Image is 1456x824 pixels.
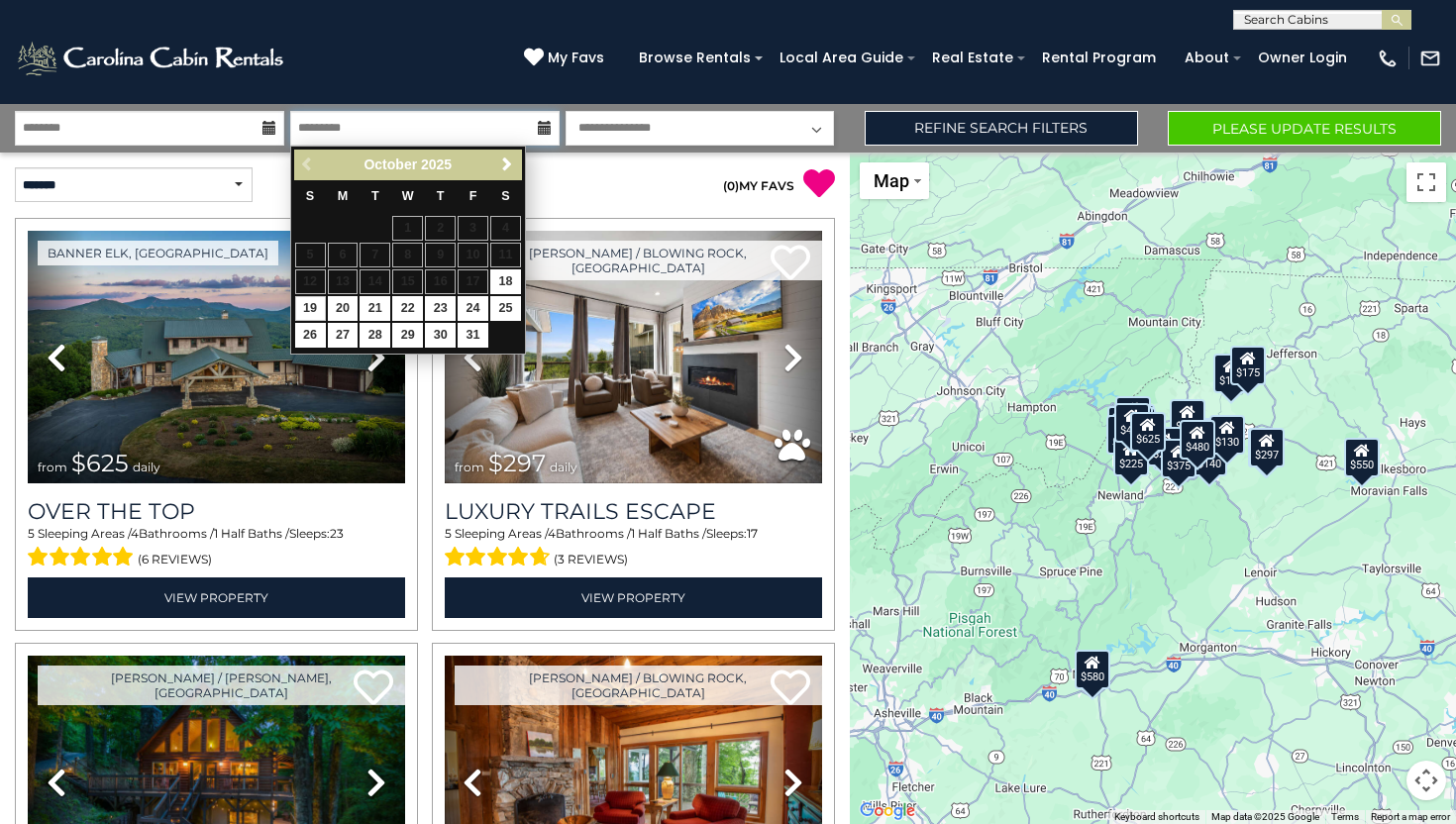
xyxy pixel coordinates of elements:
[524,48,609,69] a: My Favs
[360,296,390,321] a: 21
[38,666,405,705] a: [PERSON_NAME] / [PERSON_NAME], [GEOGRAPHIC_DATA]
[445,231,822,483] img: thumbnail_168695581.jpeg
[1331,811,1359,822] a: Terms (opens in new tab)
[1419,48,1441,69] img: mail-regular-white.png
[295,323,326,348] a: 26
[770,43,913,73] a: Local Area Guide
[1113,437,1149,476] div: $225
[455,666,822,705] a: [PERSON_NAME] / Blowing Rock, [GEOGRAPHIC_DATA]
[28,577,405,618] a: View Property
[874,170,909,191] span: Map
[1209,415,1245,455] div: $130
[548,526,556,541] span: 4
[1344,438,1380,477] div: $550
[364,156,417,172] span: October
[747,526,758,541] span: 17
[1179,420,1214,460] div: $480
[437,189,445,203] span: Thursday
[458,323,488,348] a: 31
[1032,43,1166,73] a: Rental Program
[392,323,423,348] a: 29
[15,39,289,78] img: White-1-2.png
[1377,48,1399,69] img: phone-regular-white.png
[499,156,515,172] span: Next
[631,526,706,541] span: 1 Half Baths /
[133,460,160,474] span: daily
[328,296,359,321] a: 20
[28,231,405,483] img: thumbnail_167153549.jpeg
[455,241,822,280] a: [PERSON_NAME] / Blowing Rock, [GEOGRAPHIC_DATA]
[360,323,390,348] a: 28
[1075,650,1110,689] div: $580
[28,526,35,541] span: 5
[922,43,1023,73] a: Real Estate
[469,189,477,203] span: Friday
[330,526,344,541] span: 23
[1229,346,1265,385] div: $175
[1168,111,1441,146] button: Please Update Results
[445,526,452,541] span: 5
[1170,399,1205,439] div: $349
[548,48,604,68] span: My Favs
[723,178,794,193] a: (0)MY FAVS
[455,460,484,474] span: from
[855,798,920,824] a: Open this area in Google Maps (opens a new window)
[1192,437,1227,476] div: $140
[425,323,456,348] a: 30
[371,189,379,203] span: Tuesday
[295,296,326,321] a: 19
[501,189,509,203] span: Saturday
[338,189,349,203] span: Monday
[1211,811,1319,822] span: Map data ©2025 Google
[1106,415,1142,455] div: $230
[1406,162,1446,202] button: Toggle fullscreen view
[1406,761,1446,800] button: Map camera controls
[727,178,735,193] span: 0
[138,547,212,572] span: (6 reviews)
[860,162,929,199] button: Change map style
[421,156,452,172] span: 2025
[328,323,359,348] a: 27
[629,43,761,73] a: Browse Rentals
[402,189,414,203] span: Wednesday
[1249,428,1285,467] div: $297
[28,525,405,572] div: Sleeping Areas / Bathrooms / Sleeps:
[1248,43,1357,73] a: Owner Login
[1175,43,1239,73] a: About
[855,798,920,824] img: Google
[1115,396,1151,436] div: $125
[445,577,822,618] a: View Property
[306,189,314,203] span: Sunday
[488,449,546,477] span: $297
[490,269,521,294] a: 18
[1114,403,1150,443] div: $425
[392,296,423,321] a: 22
[554,547,628,572] span: (3 reviews)
[723,178,739,193] span: ( )
[131,526,139,541] span: 4
[1371,811,1450,822] a: Report a map error
[214,526,289,541] span: 1 Half Baths /
[1130,412,1166,452] div: $625
[1161,439,1196,478] div: $375
[445,525,822,572] div: Sleeping Areas / Bathrooms / Sleeps:
[458,296,488,321] a: 24
[28,498,405,525] a: Over The Top
[865,111,1138,146] a: Refine Search Filters
[490,296,521,321] a: 25
[71,449,129,477] span: $625
[1114,810,1199,824] button: Keyboard shortcuts
[425,296,456,321] a: 23
[550,460,577,474] span: daily
[38,460,67,474] span: from
[1212,354,1248,393] div: $175
[445,498,822,525] a: Luxury Trails Escape
[38,241,278,265] a: Banner Elk, [GEOGRAPHIC_DATA]
[495,153,520,177] a: Next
